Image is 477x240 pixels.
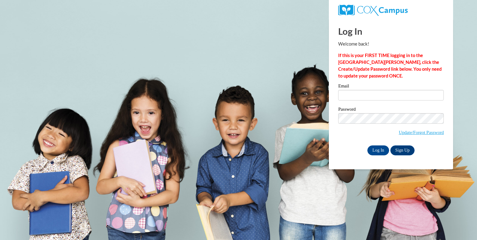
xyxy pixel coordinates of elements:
h1: Log In [338,25,444,38]
a: Update/Forgot Password [399,130,444,135]
a: Sign Up [390,145,415,155]
label: Password [338,107,444,113]
a: COX Campus [338,5,444,16]
img: COX Campus [338,5,408,16]
strong: If this is your FIRST TIME logging in to the [GEOGRAPHIC_DATA][PERSON_NAME], click the Create/Upd... [338,53,442,78]
input: Log In [367,145,389,155]
label: Email [338,84,444,90]
p: Welcome back! [338,41,444,47]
